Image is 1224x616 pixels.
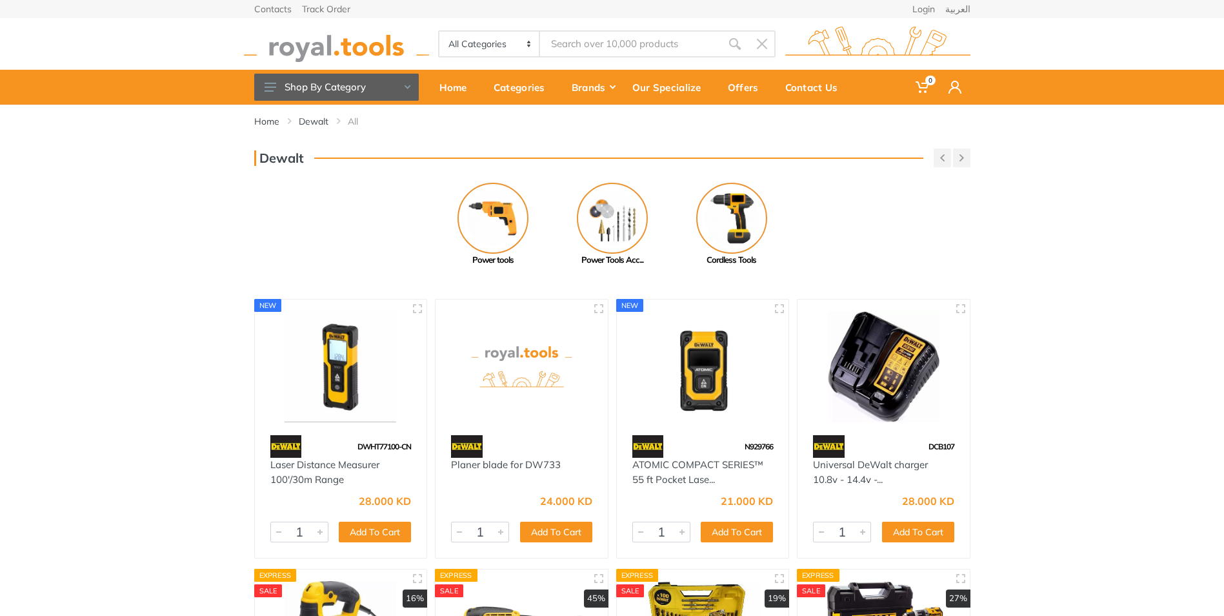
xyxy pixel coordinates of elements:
div: Power tools [433,254,552,267]
img: 45.webp [813,435,845,458]
a: Laser Distance Measurer 100'/30m Range [270,458,379,486]
div: Express [616,569,659,582]
img: 45.webp [270,435,302,458]
span: 0 [925,76,936,85]
a: Planer blade for DW733 [451,458,561,471]
div: SALE [616,584,645,597]
span: DWHT77100-CN [357,442,411,451]
select: Category [439,32,541,56]
div: Power Tools Acc... [552,254,672,267]
h3: Dewalt [254,150,304,166]
div: 21.000 KD [721,496,773,506]
div: 24.000 KD [540,496,592,506]
div: Express [797,569,839,582]
a: Offers [719,70,776,105]
div: Cordless Tools [672,254,791,267]
span: N929766 [745,442,773,451]
img: Royal Tools - Laser Distance Measurer 100'/30m Range [266,311,416,423]
a: Categories [485,70,563,105]
div: 45% [584,590,608,608]
a: Contact Us [776,70,856,105]
img: Royal - Power tools [457,183,528,254]
a: Contacts [254,5,292,14]
div: SALE [435,584,463,597]
div: SALE [797,584,825,597]
div: new [254,299,282,312]
img: Royal - Power Tools Accessories [577,183,648,254]
div: Brands [563,74,623,101]
a: Login [912,5,935,14]
img: Royal - Cordless Tools [696,183,767,254]
div: Express [435,569,477,582]
a: Our Specialize [623,70,719,105]
div: Home [430,74,485,101]
div: Express [254,569,297,582]
a: Power tools [433,183,552,267]
button: Add To Cart [339,522,411,542]
a: Power Tools Acc... [552,183,672,267]
img: royal.tools Logo [785,26,970,62]
img: Royal Tools - Universal DeWalt charger 10.8v - 14.4v - 18v [809,311,958,423]
a: Cordless Tools [672,183,791,267]
div: 19% [765,590,789,608]
div: 28.000 KD [359,496,411,506]
a: Home [430,70,485,105]
img: Royal Tools - ATOMIC COMPACT SERIES™ 55 ft Pocket Laser Distance Measurer [628,311,778,423]
div: Offers [719,74,776,101]
div: 28.000 KD [902,496,954,506]
a: العربية [945,5,970,14]
li: All [348,115,377,128]
a: 0 [907,70,939,105]
a: ATOMIC COMPACT SERIES™ 55 ft Pocket Lase... [632,458,763,486]
a: Home [254,115,279,128]
div: Categories [485,74,563,101]
div: new [616,299,644,312]
img: royal.tools Logo [244,26,429,62]
a: Track Order [302,5,350,14]
a: Dewalt [299,115,328,128]
div: 27% [946,590,970,608]
a: Universal DeWalt charger 10.8v - 14.4v -... [813,458,928,486]
nav: breadcrumb [254,115,970,128]
img: 45.webp [632,435,664,458]
input: Site search [540,30,721,57]
div: 16% [403,590,427,608]
button: Add To Cart [701,522,773,542]
div: Our Specialize [623,74,719,101]
img: 45.webp [451,435,483,458]
div: SALE [254,584,283,597]
button: Add To Cart [520,522,592,542]
div: Contact Us [776,74,856,101]
button: Shop By Category [254,74,419,101]
span: DCB107 [928,442,954,451]
button: Add To Cart [882,522,954,542]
